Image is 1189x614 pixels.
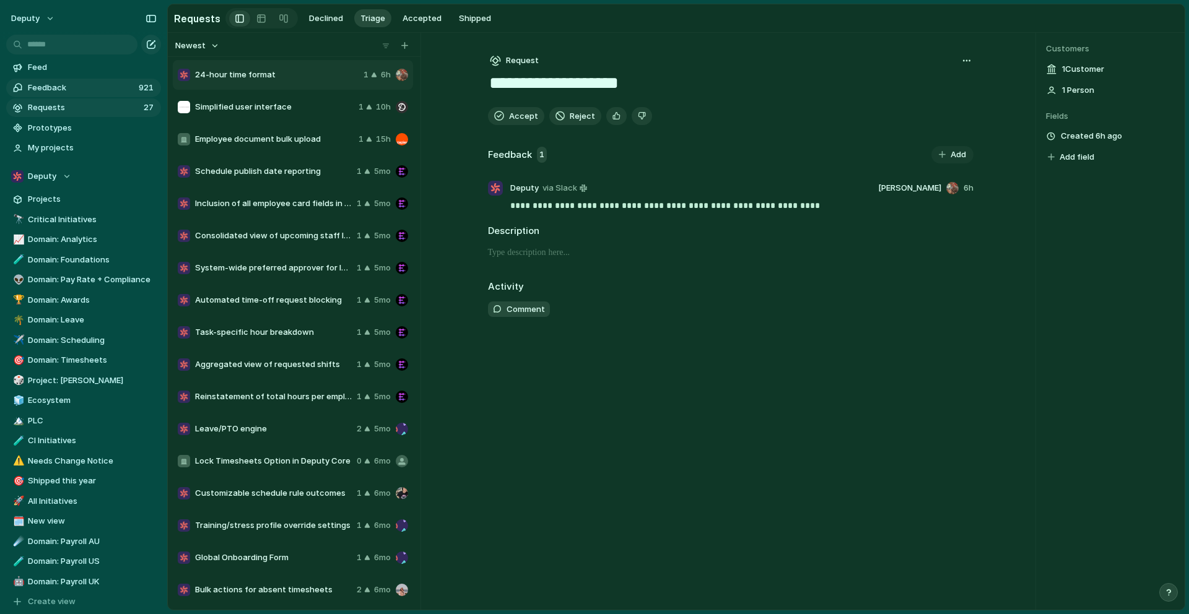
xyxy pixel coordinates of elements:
a: 🤖Domain: Payroll UK [6,573,161,591]
span: Domain: Scheduling [28,334,157,347]
a: 🔭Critical Initiatives [6,210,161,229]
span: Newest [175,40,206,52]
button: ✈️ [11,334,24,347]
button: 🧪 [11,555,24,568]
div: 🏔️ [13,413,22,428]
a: Feedback921 [6,79,161,97]
span: 2 [357,584,362,596]
div: 🗓️ [13,514,22,529]
span: 5mo [374,165,391,178]
span: CI Initiatives [28,435,157,447]
span: Aggregated view of requested shifts [195,358,352,371]
span: 27 [144,102,156,114]
span: Training/stress profile override settings [195,519,352,532]
button: 🎯 [11,354,24,366]
div: 🔭 [13,212,22,227]
a: My projects [6,139,161,157]
button: Declined [303,9,349,28]
span: Domain: Leave [28,314,157,326]
span: deputy [11,12,40,25]
span: Project: [PERSON_NAME] [28,374,157,387]
div: 🧊 [13,394,22,408]
span: 6mo [374,519,391,532]
span: Deputy [510,182,539,194]
span: 921 [139,82,156,94]
span: 24-hour time format [195,69,359,81]
button: ☄️ [11,535,24,548]
span: Shipped [459,12,491,25]
span: Employee document bulk upload [195,133,354,145]
button: Triage [354,9,391,28]
span: 5mo [374,391,391,403]
span: Inclusion of all employee card fields in Report Builder [195,197,352,210]
div: 🎯 [13,474,22,488]
div: 👽 [13,273,22,287]
span: 1 [359,133,364,145]
button: Create view [6,592,161,611]
span: Domain: Pay Rate + Compliance [28,274,157,286]
button: 📈 [11,233,24,246]
span: 5mo [374,326,391,339]
div: 🧪 [13,434,22,448]
button: Newest [173,38,221,54]
div: 🌴Domain: Leave [6,311,161,329]
span: 1 [364,69,368,81]
div: 🧪CI Initiatives [6,431,161,450]
span: Shipped this year [28,475,157,487]
button: 🎲 [11,374,24,387]
button: Reject [549,107,601,126]
h2: Activity [488,280,524,294]
span: Customers [1046,43,1175,55]
button: 🎯 [11,475,24,487]
div: ✈️ [13,333,22,347]
span: [PERSON_NAME] [878,182,941,194]
div: 📈 [13,233,22,247]
span: 1 [357,326,362,339]
span: Request [506,54,539,67]
span: 6mo [374,487,391,499]
span: Reject [570,110,595,123]
span: Accepted [403,12,442,25]
span: 5mo [374,358,391,371]
span: Declined [309,12,343,25]
div: 🧪Domain: Payroll US [6,552,161,571]
span: Reinstatement of total hours per employee [195,391,352,403]
span: 1 [357,391,362,403]
span: 1 Customer [1062,63,1104,76]
a: Projects [6,190,161,209]
span: 1 [357,358,362,371]
span: Domain: Payroll UK [28,576,157,588]
span: 5mo [374,294,391,306]
span: 6h [381,69,391,81]
span: Add field [1060,151,1094,163]
a: 👽Domain: Pay Rate + Compliance [6,270,161,289]
div: ⚠️ [13,454,22,468]
span: 5mo [374,423,391,435]
button: Accepted [396,9,448,28]
span: Feed [28,61,157,74]
span: Fields [1046,110,1175,123]
div: 🧪 [13,555,22,569]
div: 🚀All Initiatives [6,492,161,511]
span: 1 [357,551,362,564]
a: 🗓️New view [6,512,161,530]
div: 📈Domain: Analytics [6,230,161,249]
span: Simplified user interface [195,101,354,113]
a: Requests27 [6,98,161,117]
div: 🏆Domain: Awards [6,291,161,309]
div: 🎲Project: [PERSON_NAME] [6,371,161,390]
div: 🎯Shipped this year [6,472,161,490]
span: Domain: Awards [28,294,157,306]
span: Domain: Payroll US [28,555,157,568]
h2: Description [488,224,973,238]
span: 1 [537,147,547,163]
span: Needs Change Notice [28,455,157,467]
div: 🎯Domain: Timesheets [6,351,161,370]
button: 🧪 [11,254,24,266]
span: Consolidated view of upcoming staff leave [195,230,352,242]
h2: Requests [174,11,220,26]
button: 👽 [11,274,24,286]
